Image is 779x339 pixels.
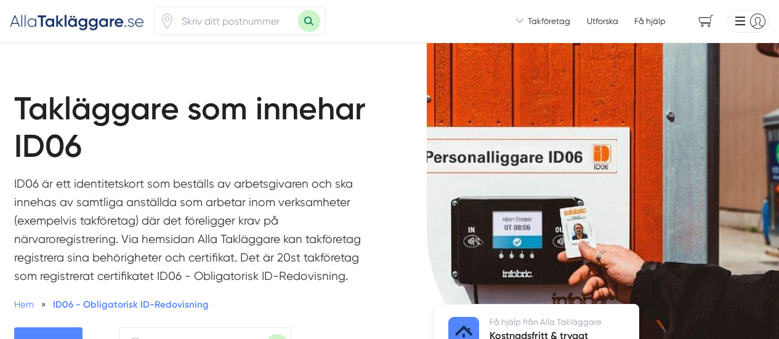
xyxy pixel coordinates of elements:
button: Sök med postnummer [298,10,320,32]
span: navigation-cart [690,10,722,32]
input: Skriv ditt postnummer [175,7,298,34]
p: ID06 är ett identitetskort som beställs av arbetsgivaren och ska innehas av samtliga anställda so... [14,175,368,291]
span: Få hjälp från Alla Takläggare [490,317,602,327]
a: Hem [14,299,34,310]
a: ID06 - Obligatorisk ID-Redovisning [53,299,209,310]
span: Få hjälp [634,15,666,27]
a: Utforska [587,15,618,27]
span: Takföretag [528,15,570,27]
svg: Pin / Karta [159,14,175,29]
nav: Breadcrumb [14,297,368,312]
span: » [41,297,46,312]
img: Alla Takläggare [9,11,145,31]
span: Klicka för att använda din position. [159,14,175,29]
h1: Takläggare som innehar ID06 [14,90,407,175]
